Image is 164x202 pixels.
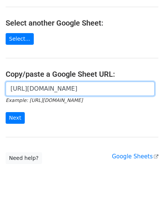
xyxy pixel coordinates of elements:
input: Paste your Google Sheet URL here [6,82,155,96]
input: Next [6,112,25,124]
h4: Select another Google Sheet: [6,18,158,27]
a: Need help? [6,152,42,164]
a: Google Sheets [112,153,158,160]
small: Example: [URL][DOMAIN_NAME] [6,97,83,103]
h4: Copy/paste a Google Sheet URL: [6,70,158,79]
a: Select... [6,33,34,45]
iframe: Chat Widget [126,166,164,202]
